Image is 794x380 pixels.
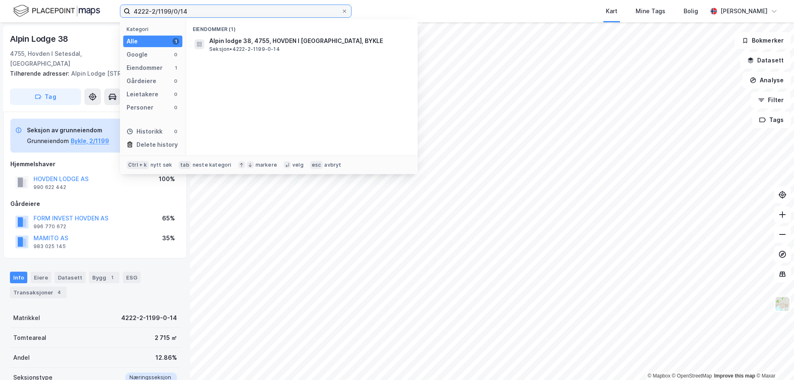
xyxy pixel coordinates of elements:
div: Bolig [684,6,698,16]
button: Filter [751,92,791,108]
div: 4755, Hovden I Setesdal, [GEOGRAPHIC_DATA] [10,49,132,69]
div: ESG [123,272,141,283]
div: 1 [108,273,116,282]
div: Seksjon av grunneiendom [27,125,109,135]
div: Gårdeiere [127,76,156,86]
div: 1 [172,38,179,45]
div: esc [310,161,323,169]
a: Mapbox [648,373,670,379]
div: Andel [13,353,30,363]
div: Delete history [136,140,178,150]
div: Transaksjoner [10,287,67,298]
span: Seksjon • 4222-2-1199-0-14 [209,46,280,53]
span: Alpin lodge 38, 4755, HOVDEN I [GEOGRAPHIC_DATA], BYKLE [209,36,408,46]
div: Gårdeiere [10,199,180,209]
div: 65% [162,213,175,223]
button: Analyse [743,72,791,88]
input: Søk på adresse, matrikkel, gårdeiere, leietakere eller personer [130,5,341,17]
div: neste kategori [193,162,232,168]
div: 0 [172,128,179,135]
div: 0 [172,91,179,98]
div: nytt søk [151,162,172,168]
div: Google [127,50,148,60]
div: Matrikkel [13,313,40,323]
div: Grunneiendom [27,136,69,146]
div: 100% [159,174,175,184]
a: Improve this map [714,373,755,379]
div: Bygg [89,272,120,283]
img: Z [775,296,790,312]
div: 0 [172,104,179,111]
button: Datasett [740,52,791,69]
div: 4222-2-1199-0-14 [121,313,177,323]
img: logo.f888ab2527a4732fd821a326f86c7f29.svg [13,4,100,18]
div: Datasett [55,272,86,283]
div: Info [10,272,27,283]
button: Bokmerker [735,32,791,49]
div: 996 770 672 [33,223,66,230]
div: 4 [55,288,63,296]
button: Tags [752,112,791,128]
div: Tomteareal [13,333,46,343]
div: Kategori [127,26,182,32]
div: 990 622 442 [33,184,66,191]
div: avbryt [324,162,341,168]
div: Mine Tags [636,6,665,16]
div: 35% [162,233,175,243]
div: [PERSON_NAME] [720,6,768,16]
div: Eiere [31,272,51,283]
div: markere [256,162,277,168]
div: Alpin Lodge [STREET_ADDRESS] [10,69,174,79]
button: Bykle, 2/1199 [71,136,109,146]
div: velg [292,162,304,168]
div: Personer [127,103,153,112]
div: Eiendommer (1) [186,19,418,34]
div: 12.86% [155,353,177,363]
div: Eiendommer [127,63,163,73]
div: 0 [172,78,179,84]
button: Tag [10,88,81,105]
div: 2 715 ㎡ [155,333,177,343]
div: Ctrl + k [127,161,149,169]
div: 1 [172,65,179,71]
div: 0 [172,51,179,58]
div: tab [179,161,191,169]
div: Leietakere [127,89,158,99]
a: OpenStreetMap [672,373,712,379]
iframe: Chat Widget [753,340,794,380]
span: Tilhørende adresser: [10,70,71,77]
div: 983 025 145 [33,243,66,250]
div: Kart [606,6,617,16]
div: Hjemmelshaver [10,159,180,169]
div: Historikk [127,127,163,136]
div: Alpin Lodge 38 [10,32,70,45]
div: Alle [127,36,138,46]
